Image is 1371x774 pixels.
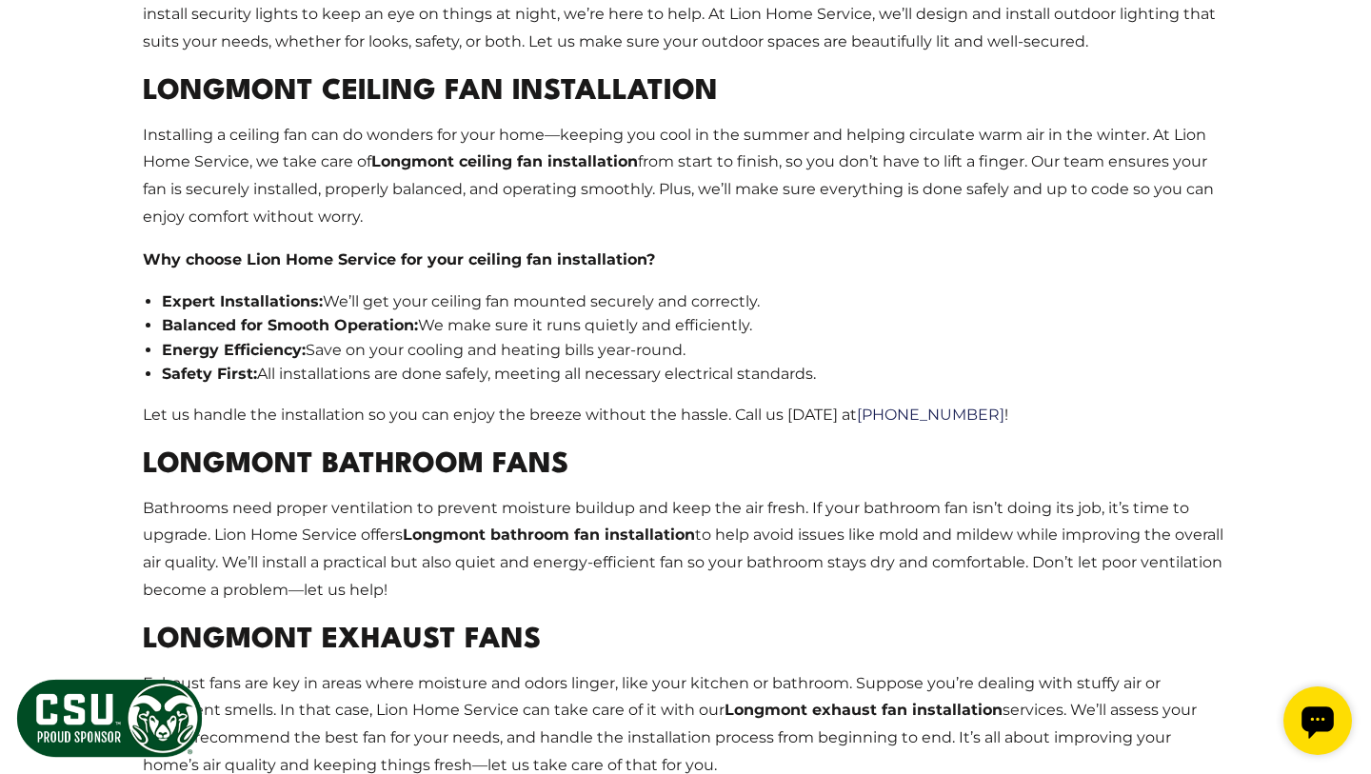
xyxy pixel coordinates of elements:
h2: Longmont Bathroom Fans [143,445,1228,487]
p: Let us handle the installation so you can enjoy the breeze without the hassle. Call us [DATE] at ! [143,402,1228,429]
h2: Longmont Exhaust Fans [143,620,1228,663]
strong: Longmont exhaust fan installation [725,701,1003,719]
strong: Balanced for Smooth Operation: [162,316,418,334]
strong: Energy Efficiency: [162,341,306,359]
strong: Safety First: [162,365,257,383]
li: Save on your cooling and heating bills year-round. [162,338,1228,363]
p: Installing a ceiling fan can do wonders for your home—keeping you cool in the summer and helping ... [143,122,1228,231]
li: We’ll get your ceiling fan mounted securely and correctly. [162,289,1228,314]
strong: Why choose Lion Home Service for your ceiling fan installation? [143,250,655,268]
a: [PHONE_NUMBER] [857,406,1004,424]
strong: Longmont bathroom fan installation [403,526,695,544]
div: Open chat widget [8,8,76,76]
h2: Longmont Ceiling Fan Installation [143,71,1228,114]
strong: Expert Installations: [162,292,323,310]
strong: Longmont ceiling fan installation [371,152,638,170]
p: Bathrooms need proper ventilation to prevent moisture buildup and keep the air fresh. If your bat... [143,494,1228,604]
li: All installations are done safely, meeting all necessary electrical standards. [162,362,1228,387]
img: CSU Sponsor Badge [14,677,205,760]
li: We make sure it runs quietly and efficiently. [162,313,1228,338]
